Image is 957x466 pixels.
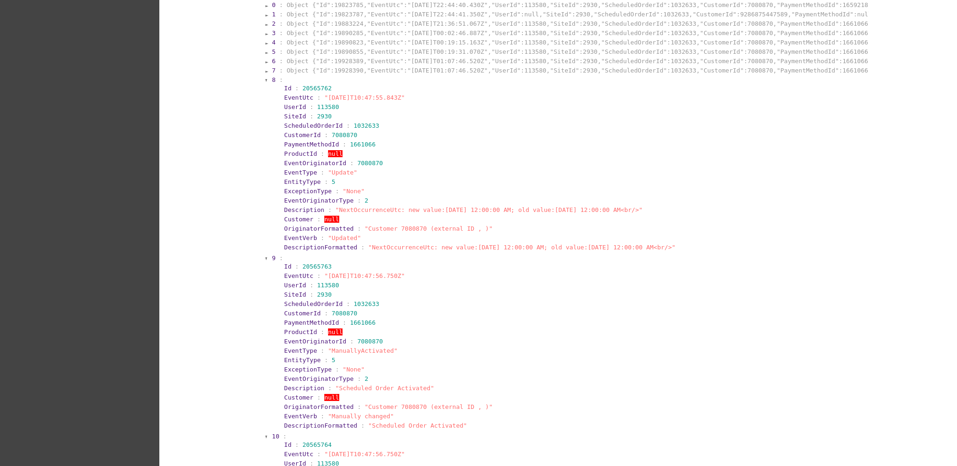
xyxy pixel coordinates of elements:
[354,300,379,307] span: 1032633
[284,85,292,92] span: Id
[284,422,357,429] span: DescriptionFormatted
[284,338,346,345] span: EventOriginatorId
[272,20,276,27] span: 2
[321,150,324,157] span: :
[284,103,306,110] span: UserId
[284,300,343,307] span: ScheduledOrderId
[321,347,324,354] span: :
[279,39,283,46] span: :
[272,76,276,83] span: 8
[272,11,276,18] span: 1
[368,422,467,429] span: "Scheduled Order Activated"
[284,169,317,176] span: EventType
[317,113,332,120] span: 2930
[328,347,398,354] span: "ManuallyActivated"
[350,338,354,345] span: :
[284,272,314,279] span: EventUtc
[284,451,314,458] span: EventUtc
[324,451,405,458] span: "[DATE]T10:47:56.750Z"
[272,433,279,440] span: 10
[346,122,350,129] span: :
[284,113,306,120] span: SiteId
[317,94,321,101] span: :
[317,282,339,289] span: 113580
[279,1,283,8] span: :
[357,225,361,232] span: :
[328,328,343,335] span: null
[317,394,321,401] span: :
[272,48,276,55] span: 5
[284,188,332,195] span: ExceptionType
[364,375,368,382] span: 2
[343,141,346,148] span: :
[283,433,287,440] span: :
[364,403,493,410] span: "Customer 7080870 (external ID , )"
[361,244,364,251] span: :
[284,347,317,354] span: EventType
[324,272,405,279] span: "[DATE]T10:47:56.750Z"
[321,413,324,420] span: :
[321,234,324,241] span: :
[332,178,336,185] span: 5
[328,234,361,241] span: "Updated"
[350,141,376,148] span: 1661066
[284,357,321,364] span: EntityType
[284,206,324,213] span: Description
[284,328,317,335] span: ProductId
[357,160,383,167] span: 7080870
[279,20,283,27] span: :
[272,29,276,36] span: 3
[357,403,361,410] span: :
[343,319,346,326] span: :
[332,357,336,364] span: 5
[346,300,350,307] span: :
[357,197,361,204] span: :
[279,255,283,262] span: :
[284,150,317,157] span: ProductId
[284,319,339,326] span: PaymentMethodId
[357,338,383,345] span: 7080870
[324,94,405,101] span: "[DATE]T10:47:55.843Z"
[361,422,364,429] span: :
[284,122,343,129] span: ScheduledOrderId
[284,413,317,420] span: EventVerb
[284,160,346,167] span: EventOriginatorId
[284,225,354,232] span: OriginatorFormatted
[336,206,643,213] span: "NextOccurrenceUtc: new value:[DATE] 12:00:00 AM; old value:[DATE] 12:00:00 AM<br/>"
[332,131,357,138] span: 7080870
[328,169,357,176] span: "Update"
[284,234,317,241] span: EventVerb
[324,178,328,185] span: :
[343,366,364,373] span: "None"
[324,310,328,317] span: :
[272,255,276,262] span: 9
[284,366,332,373] span: ExceptionType
[310,282,314,289] span: :
[284,263,292,270] span: Id
[310,103,314,110] span: :
[336,366,339,373] span: :
[350,319,376,326] span: 1661066
[321,328,324,335] span: :
[302,263,332,270] span: 20565763
[279,76,283,83] span: :
[295,263,299,270] span: :
[284,394,314,401] span: Customer
[328,385,332,392] span: :
[284,141,339,148] span: PaymentMethodId
[321,169,324,176] span: :
[284,291,306,298] span: SiteId
[284,310,321,317] span: CustomerId
[328,150,343,157] span: null
[279,11,283,18] span: :
[317,451,321,458] span: :
[324,357,328,364] span: :
[279,29,283,36] span: :
[310,291,314,298] span: :
[279,67,283,74] span: :
[328,206,332,213] span: :
[272,58,276,65] span: 6
[284,403,354,410] span: OriginatorFormatted
[324,131,328,138] span: :
[284,94,314,101] span: EventUtc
